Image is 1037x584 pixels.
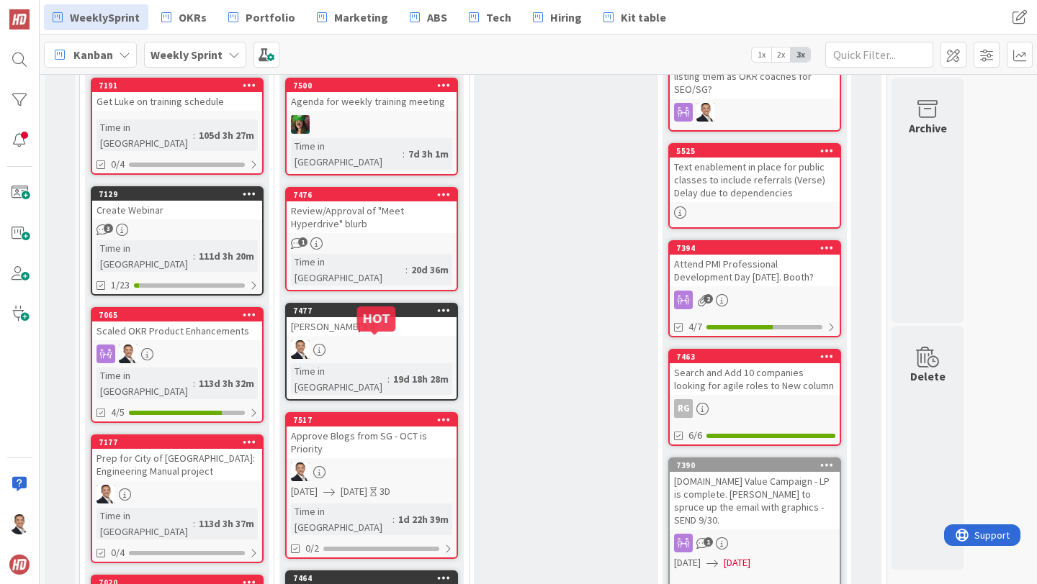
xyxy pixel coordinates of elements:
div: [DOMAIN_NAME] Value Campaign - LP is complete. [PERSON_NAME] to spruce up the email with graphics... [670,472,840,529]
div: 7464 [293,573,457,583]
span: : [193,248,195,264]
img: Visit kanbanzone.com [9,9,30,29]
div: Time in [GEOGRAPHIC_DATA] [291,254,405,286]
div: 7476 [287,188,457,201]
div: 113d 3h 37m [195,516,258,531]
div: 20d 36m [408,262,452,278]
div: 7394 [670,242,840,255]
img: SL [119,345,138,363]
span: 1/23 [111,278,130,293]
b: Weekly Sprint [151,47,223,62]
span: 0/2 [305,541,319,556]
span: Portfolio [246,9,295,26]
div: 7394Attend PMI Professional Development Day [DATE]. Booth? [670,242,840,286]
div: Time in [GEOGRAPHIC_DATA] [96,508,193,539]
a: WeeklySprint [44,4,148,30]
span: 2 [704,294,713,304]
span: 1 [704,537,713,547]
span: ABS [427,9,447,26]
span: : [387,371,390,387]
div: SL [670,103,840,122]
div: 19d 18h 28m [390,371,452,387]
span: Support [30,2,66,19]
div: 5525Text enablement in place for public classes to include referrals (Verse) Delay due to depende... [670,145,840,202]
h5: HOT [363,312,390,326]
div: 7390 [670,459,840,472]
span: 3 [104,224,113,233]
div: 5525 [670,145,840,158]
span: WeeklySprint [70,9,140,26]
div: Time in [GEOGRAPHIC_DATA] [291,138,403,170]
a: OKRs [153,4,215,30]
span: 4/5 [111,405,125,420]
span: : [392,511,395,527]
div: 7500 [293,81,457,91]
span: 3x [791,47,810,62]
div: Approve Blogs from SG - OCT is Priority [287,426,457,458]
span: 1x [752,47,771,62]
div: Time in [GEOGRAPHIC_DATA] [291,363,387,395]
div: 7129 [99,189,262,199]
div: 7500 [287,79,457,92]
div: 7477[PERSON_NAME]'s IP [287,304,457,336]
div: SL [287,462,457,481]
div: Prep for City of [GEOGRAPHIC_DATA]: Engineering Manual project [92,449,262,480]
div: 7390[DOMAIN_NAME] Value Campaign - LP is complete. [PERSON_NAME] to spruce up the email with grap... [670,459,840,529]
span: 2x [771,47,791,62]
div: Get Luke on training schedule [92,92,262,111]
div: 7517 [287,414,457,426]
span: OKRs [179,9,207,26]
div: 7065 [99,310,262,320]
span: Marketing [334,9,388,26]
div: 1d 22h 39m [395,511,452,527]
a: ABS [401,4,456,30]
div: SL [287,115,457,134]
div: Text enablement in place for public classes to include referrals (Verse) Delay due to dependencies [670,158,840,202]
img: avatar [9,555,30,575]
span: 1 [298,237,307,247]
div: Search and Add 10 companies looking for agile roles to New column [670,363,840,395]
div: 7500Agenda for weekly training meeting [287,79,457,111]
div: 7177 [99,437,262,447]
div: 7463Search and Add 10 companies looking for agile roles to New column [670,350,840,395]
span: Hiring [550,9,582,26]
span: : [193,127,195,143]
div: SL [287,340,457,359]
span: : [193,516,195,531]
img: SL [291,115,310,134]
div: SL [92,345,262,363]
div: 7517 [293,415,457,425]
span: [DATE] [674,555,701,570]
div: Time in [GEOGRAPHIC_DATA] [96,240,193,272]
div: 7476Review/Approval of "Meet Hyperdrive" blurb [287,188,457,233]
div: 7177Prep for City of [GEOGRAPHIC_DATA]: Engineering Manual project [92,436,262,480]
a: Portfolio [220,4,304,30]
span: 6/6 [688,428,702,443]
div: Delete [910,368,946,385]
div: 7129 [92,188,262,201]
div: 7476 [293,190,457,200]
div: 7517Approve Blogs from SG - OCT is Priority [287,414,457,458]
img: SL [291,462,310,481]
div: 105d 3h 27m [195,127,258,143]
span: Kanban [73,46,113,63]
div: 111d 3h 20m [195,248,258,264]
span: Kit table [621,9,666,26]
div: Time in [GEOGRAPHIC_DATA] [96,368,193,399]
a: Tech [460,4,520,30]
span: : [193,375,195,391]
span: Tech [486,9,511,26]
div: RG [670,399,840,418]
div: 5525 [676,146,840,156]
img: SL [696,103,715,122]
div: 7177 [92,436,262,449]
div: Time in [GEOGRAPHIC_DATA] [96,119,193,151]
div: 113d 3h 32m [195,375,258,391]
span: 0/4 [111,157,125,172]
img: SL [291,340,310,359]
div: 7065 [92,309,262,321]
div: RG [674,399,693,418]
input: Quick Filter... [825,42,933,68]
div: 7394 [676,243,840,253]
a: Hiring [524,4,591,30]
